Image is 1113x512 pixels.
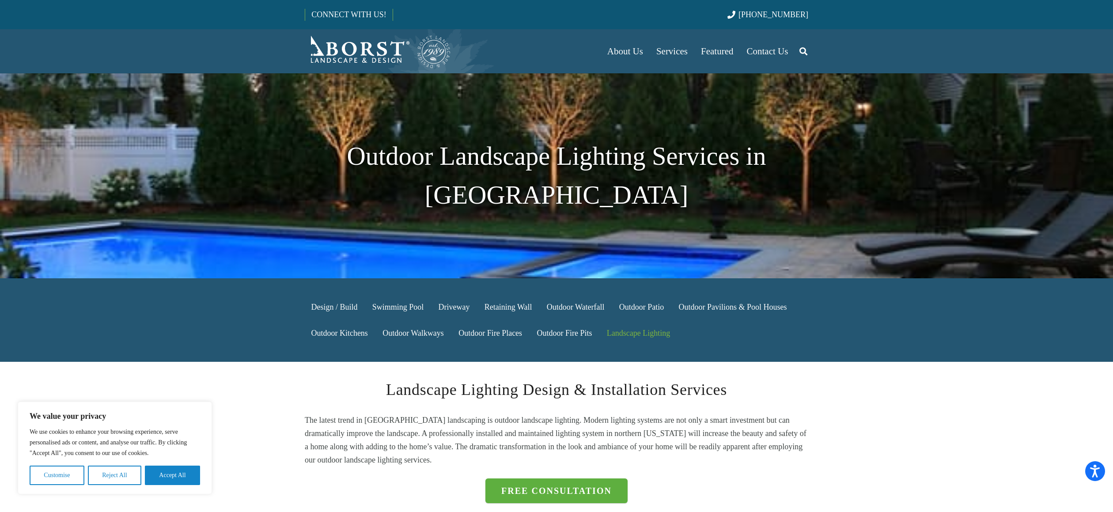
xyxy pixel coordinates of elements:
[30,411,200,421] p: We value your privacy
[672,294,793,320] a: Outdoor Pavilions & Pool Houses
[305,413,808,466] p: The latest trend in [GEOGRAPHIC_DATA] landscaping is outdoor landscape lighting. Modern lighting ...
[650,29,694,73] a: Services
[613,294,670,320] a: Outdoor Patio
[601,29,650,73] a: About Us
[656,46,688,57] span: Services
[305,137,808,215] h1: Outdoor Landscape Lighting Services in [GEOGRAPHIC_DATA]
[452,320,529,346] a: Outdoor Fire Places
[305,4,392,25] a: CONNECT WITH US!
[738,10,808,19] span: [PHONE_NUMBER]
[30,466,84,485] button: Customise
[600,320,676,346] a: Landscape Lighting
[747,46,788,57] span: Contact Us
[305,320,374,346] a: Outdoor Kitchens
[18,402,212,494] div: We value your privacy
[30,427,200,459] p: We use cookies to enhance your browsing experience, serve personalised ads or content, and analys...
[727,10,808,19] a: [PHONE_NUMBER]
[694,29,740,73] a: Featured
[305,34,451,69] a: Borst-Logo
[607,46,643,57] span: About Us
[88,466,141,485] button: Reject All
[478,294,538,320] a: Retaining Wall
[305,294,364,320] a: Design / Build
[305,378,808,402] h2: Landscape Lighting Design & Installation Services
[740,29,795,73] a: Contact Us
[366,294,430,320] a: Swimming Pool
[540,294,610,320] a: Outdoor Waterfall
[485,478,628,503] a: Free Consultation
[701,46,733,57] span: Featured
[145,466,200,485] button: Accept All
[376,320,450,346] a: Outdoor Walkways
[432,294,476,320] a: Driveway
[795,40,812,62] a: Search
[530,320,598,346] a: Outdoor Fire Pits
